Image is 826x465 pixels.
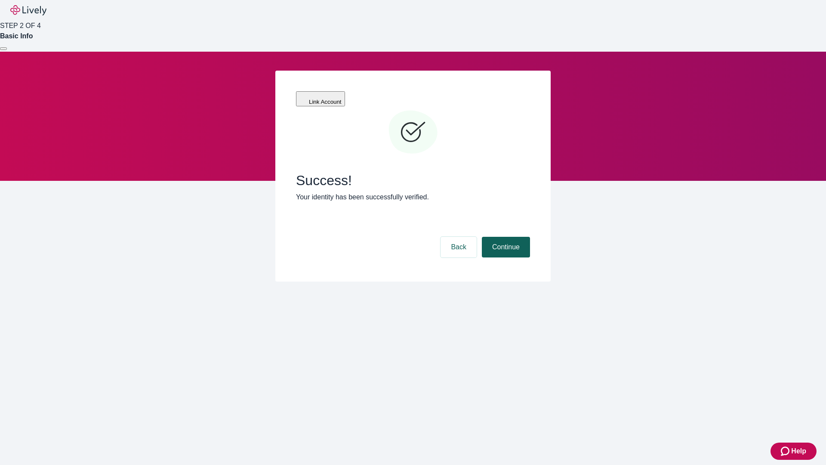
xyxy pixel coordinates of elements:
button: Link Account [296,91,345,106]
svg: Zendesk support icon [781,446,791,456]
button: Back [441,237,477,257]
button: Zendesk support iconHelp [771,443,817,460]
svg: Checkmark icon [387,107,439,158]
span: Success! [296,172,530,189]
p: Your identity has been successfully verified. [296,192,530,202]
img: Lively [10,5,46,15]
button: Continue [482,237,530,257]
span: Help [791,446,806,456]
